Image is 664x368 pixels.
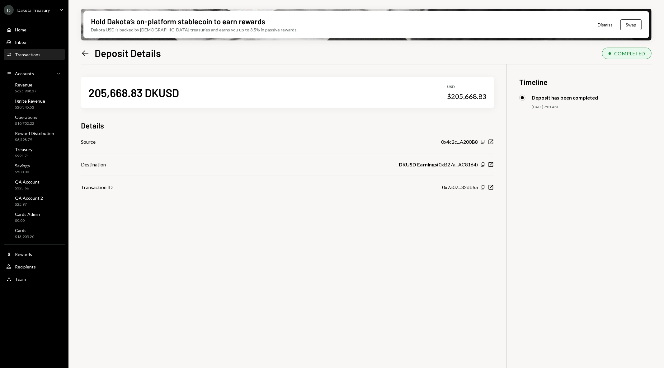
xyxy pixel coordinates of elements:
[81,161,106,168] div: Destination
[15,186,40,191] div: $323.66
[447,84,487,90] div: USD
[532,105,652,110] div: [DATE] 7:01 AM
[4,226,65,241] a: Cards$13,905.20
[4,80,65,95] a: Revenue$625,998.37
[4,96,65,111] a: Ignite Revenue$20,345.52
[590,17,620,32] button: Dismiss
[614,50,645,56] div: COMPLETED
[399,161,437,168] b: DKUSD Earnings
[15,40,26,45] div: Inbox
[15,228,34,233] div: Cards
[15,252,32,257] div: Rewards
[532,95,598,100] div: Deposit has been completed
[447,92,487,101] div: $205,668.83
[15,105,45,110] div: $20,345.52
[15,202,43,207] div: $25.97
[15,71,34,76] div: Accounts
[95,47,161,59] h1: Deposit Details
[15,147,32,152] div: Treasury
[81,120,104,131] h3: Details
[15,212,40,217] div: Cards Admin
[81,138,96,146] div: Source
[4,193,65,208] a: QA Account 2$25.97
[620,19,642,30] button: Swap
[17,7,50,13] div: Dakota Treasury
[4,24,65,35] a: Home
[91,16,265,26] div: Hold Dakota’s on-platform stablecoin to earn rewards
[4,210,65,225] a: Cards Admin$0.00
[15,121,37,126] div: $10,702.22
[4,49,65,60] a: Transactions
[15,153,32,159] div: $991.71
[442,184,478,191] div: 0x7a07...32db6a
[88,86,179,100] div: 205,668.83 DKUSD
[15,114,37,120] div: Operations
[15,195,43,201] div: QA Account 2
[15,137,54,142] div: $6,598.79
[15,163,30,168] div: Savings
[15,82,36,87] div: Revenue
[4,36,65,48] a: Inbox
[15,131,54,136] div: Reward Distribution
[4,113,65,128] a: Operations$10,702.22
[519,77,652,87] h3: Timeline
[15,277,26,282] div: Team
[4,177,65,192] a: QA Account$323.66
[4,249,65,260] a: Rewards
[15,89,36,94] div: $625,998.37
[4,5,14,15] div: D
[15,170,30,175] div: $500.00
[441,138,478,146] div: 0x4c2c...A200B8
[4,161,65,176] a: Savings$500.00
[15,52,40,57] div: Transactions
[4,129,65,144] a: Reward Distribution$6,598.79
[15,218,40,223] div: $0.00
[91,26,298,33] div: Dakota USD is backed by [DEMOGRAPHIC_DATA] treasuries and earns you up to 3.5% in passive rewards.
[15,234,34,240] div: $13,905.20
[4,261,65,272] a: Recipients
[4,145,65,160] a: Treasury$991.71
[15,27,26,32] div: Home
[15,264,36,269] div: Recipients
[4,68,65,79] a: Accounts
[81,184,113,191] div: Transaction ID
[4,273,65,285] a: Team
[15,179,40,184] div: QA Account
[15,98,45,104] div: Ignite Revenue
[399,161,478,168] div: ( 0xB27a...AC8164 )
